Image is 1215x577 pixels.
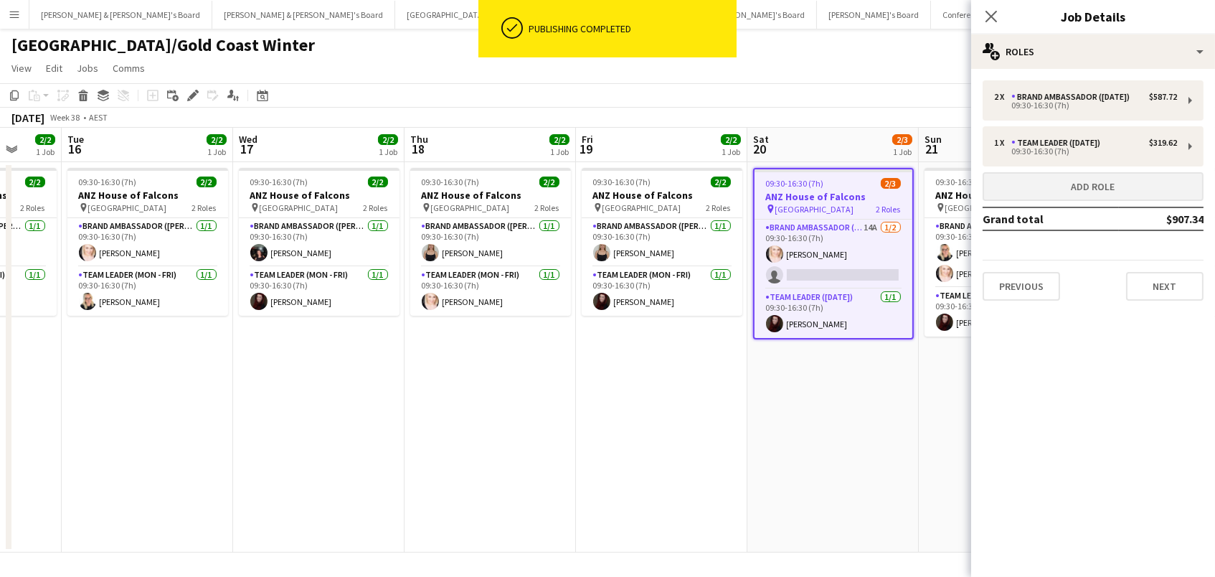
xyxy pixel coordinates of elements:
[77,62,98,75] span: Jobs
[582,133,593,146] span: Fri
[893,146,912,157] div: 1 Job
[410,168,571,316] div: 09:30-16:30 (7h)2/2ANZ House of Falcons [GEOGRAPHIC_DATA]2 RolesBrand Ambassador ([PERSON_NAME])1...
[1011,92,1135,102] div: Brand Ambassador ([DATE])
[67,133,84,146] span: Tue
[931,1,1020,29] button: Conference Board
[378,134,398,145] span: 2/2
[88,202,167,213] span: [GEOGRAPHIC_DATA]
[582,267,742,316] app-card-role: Team Leader (Mon - Fri)1/109:30-16:30 (7h)[PERSON_NAME]
[239,218,400,267] app-card-role: Brand Ambassador ([PERSON_NAME])1/109:30-16:30 (7h)[PERSON_NAME]
[25,177,45,187] span: 2/2
[925,133,942,146] span: Sun
[711,177,731,187] span: 2/2
[703,1,817,29] button: [PERSON_NAME]'s Board
[207,134,227,145] span: 2/2
[582,218,742,267] app-card-role: Brand Ambassador ([PERSON_NAME])1/109:30-16:30 (7h)[PERSON_NAME]
[11,111,44,125] div: [DATE]
[11,62,32,75] span: View
[582,189,742,202] h3: ANZ House of Falcons
[197,177,217,187] span: 2/2
[29,1,212,29] button: [PERSON_NAME] & [PERSON_NAME]'s Board
[971,34,1215,69] div: Roles
[721,134,741,145] span: 2/2
[239,267,400,316] app-card-role: Team Leader (Mon - Fri)1/109:30-16:30 (7h)[PERSON_NAME]
[602,202,681,213] span: [GEOGRAPHIC_DATA]
[71,59,104,78] a: Jobs
[21,202,45,213] span: 2 Roles
[550,146,569,157] div: 1 Job
[925,218,1085,288] app-card-role: Brand Ambassador ([DATE])2/209:30-16:30 (7h)[PERSON_NAME][PERSON_NAME]
[983,172,1204,201] button: Add role
[945,202,1024,213] span: [GEOGRAPHIC_DATA]
[529,22,731,35] div: Publishing completed
[755,190,912,203] h3: ANZ House of Falcons
[925,189,1085,202] h3: ANZ House of Falcons
[47,112,83,123] span: Week 38
[751,141,769,157] span: 20
[67,189,228,202] h3: ANZ House of Falcons
[766,178,824,189] span: 09:30-16:30 (7h)
[722,146,740,157] div: 1 Job
[881,178,901,189] span: 2/3
[1119,207,1204,230] td: $907.34
[408,141,428,157] span: 18
[260,202,339,213] span: [GEOGRAPHIC_DATA]
[753,168,914,339] app-job-card: 09:30-16:30 (7h)2/3ANZ House of Falcons [GEOGRAPHIC_DATA]2 RolesBrand Ambassador ([DATE])14A1/209...
[1149,138,1177,148] div: $319.62
[582,168,742,316] app-job-card: 09:30-16:30 (7h)2/2ANZ House of Falcons [GEOGRAPHIC_DATA]2 RolesBrand Ambassador ([PERSON_NAME])1...
[994,102,1177,109] div: 09:30-16:30 (7h)
[1011,138,1106,148] div: Team Leader ([DATE])
[422,177,480,187] span: 09:30-16:30 (7h)
[925,168,1085,337] app-job-card: 09:30-16:30 (7h)3/3ANZ House of Falcons [GEOGRAPHIC_DATA]2 RolesBrand Ambassador ([DATE])2/209:30...
[539,177,559,187] span: 2/2
[535,202,559,213] span: 2 Roles
[410,133,428,146] span: Thu
[549,134,569,145] span: 2/2
[65,141,84,157] span: 16
[410,218,571,267] app-card-role: Brand Ambassador ([PERSON_NAME])1/109:30-16:30 (7h)[PERSON_NAME]
[67,168,228,316] app-job-card: 09:30-16:30 (7h)2/2ANZ House of Falcons [GEOGRAPHIC_DATA]2 RolesBrand Ambassador ([PERSON_NAME])1...
[876,204,901,215] span: 2 Roles
[11,34,315,56] h1: [GEOGRAPHIC_DATA]/Gold Coast Winter
[775,204,854,215] span: [GEOGRAPHIC_DATA]
[580,141,593,157] span: 19
[239,133,257,146] span: Wed
[239,189,400,202] h3: ANZ House of Falcons
[35,134,55,145] span: 2/2
[368,177,388,187] span: 2/2
[410,189,571,202] h3: ANZ House of Falcons
[410,267,571,316] app-card-role: Team Leader (Mon - Fri)1/109:30-16:30 (7h)[PERSON_NAME]
[192,202,217,213] span: 2 Roles
[755,289,912,338] app-card-role: Team Leader ([DATE])1/109:30-16:30 (7h)[PERSON_NAME]
[395,1,498,29] button: [GEOGRAPHIC_DATA]
[922,141,942,157] span: 21
[237,141,257,157] span: 17
[36,146,55,157] div: 1 Job
[46,62,62,75] span: Edit
[994,148,1177,155] div: 09:30-16:30 (7h)
[1126,272,1204,301] button: Next
[1149,92,1177,102] div: $587.72
[67,218,228,267] app-card-role: Brand Ambassador ([PERSON_NAME])1/109:30-16:30 (7h)[PERSON_NAME]
[994,138,1011,148] div: 1 x
[936,177,994,187] span: 09:30-16:30 (7h)
[753,133,769,146] span: Sat
[79,177,137,187] span: 09:30-16:30 (7h)
[113,62,145,75] span: Comms
[593,177,651,187] span: 09:30-16:30 (7h)
[983,207,1119,230] td: Grand total
[40,59,68,78] a: Edit
[207,146,226,157] div: 1 Job
[755,220,912,289] app-card-role: Brand Ambassador ([DATE])14A1/209:30-16:30 (7h)[PERSON_NAME]
[6,59,37,78] a: View
[250,177,308,187] span: 09:30-16:30 (7h)
[431,202,510,213] span: [GEOGRAPHIC_DATA]
[239,168,400,316] app-job-card: 09:30-16:30 (7h)2/2ANZ House of Falcons [GEOGRAPHIC_DATA]2 RolesBrand Ambassador ([PERSON_NAME])1...
[971,7,1215,26] h3: Job Details
[925,288,1085,337] app-card-role: Team Leader ([DATE])1/109:30-16:30 (7h)[PERSON_NAME]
